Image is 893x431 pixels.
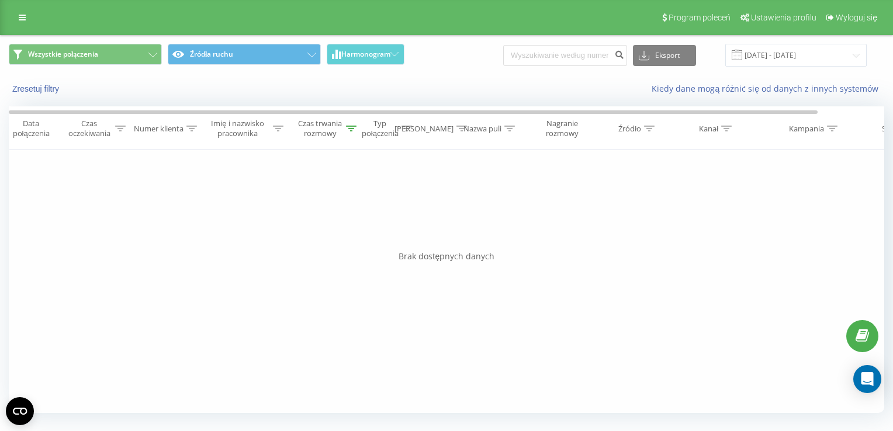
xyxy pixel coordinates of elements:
[327,44,404,65] button: Harmonogram
[853,365,881,393] div: Otwórz komunikator Intercom Messenger
[9,44,162,65] button: Wszystkie połączenia
[297,119,343,138] div: Czas trwania rozmowy
[341,50,390,58] span: Harmonogram
[669,13,731,22] span: Program poleceń
[463,124,501,134] div: Nazwa puli
[362,119,399,138] div: Typ połączenia
[66,119,112,138] div: Czas oczekiwania
[9,251,884,262] div: Brak dostępnych danych
[618,124,641,134] div: Źródło
[836,13,877,22] span: Wyloguj się
[699,124,718,134] div: Kanał
[134,124,184,134] div: Numer klienta
[168,44,321,65] button: Źródła ruchu
[534,119,590,138] div: Nagranie rozmowy
[655,51,680,60] font: Eksport
[789,124,824,134] div: Kampania
[28,50,98,59] span: Wszystkie połączenia
[394,124,454,134] div: [PERSON_NAME]
[9,119,53,138] div: Data połączenia
[205,119,271,138] div: Imię i nazwisko pracownika
[190,50,233,59] font: Źródła ruchu
[633,45,696,66] button: Eksport
[503,45,627,66] input: Wyszukiwanie według numeru
[652,83,884,94] a: Kiedy dane mogą różnić się od danych z innych systemów
[9,84,65,94] button: Zresetuj filtry
[6,397,34,425] button: Otwórz widżet CMP
[751,13,816,22] span: Ustawienia profilu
